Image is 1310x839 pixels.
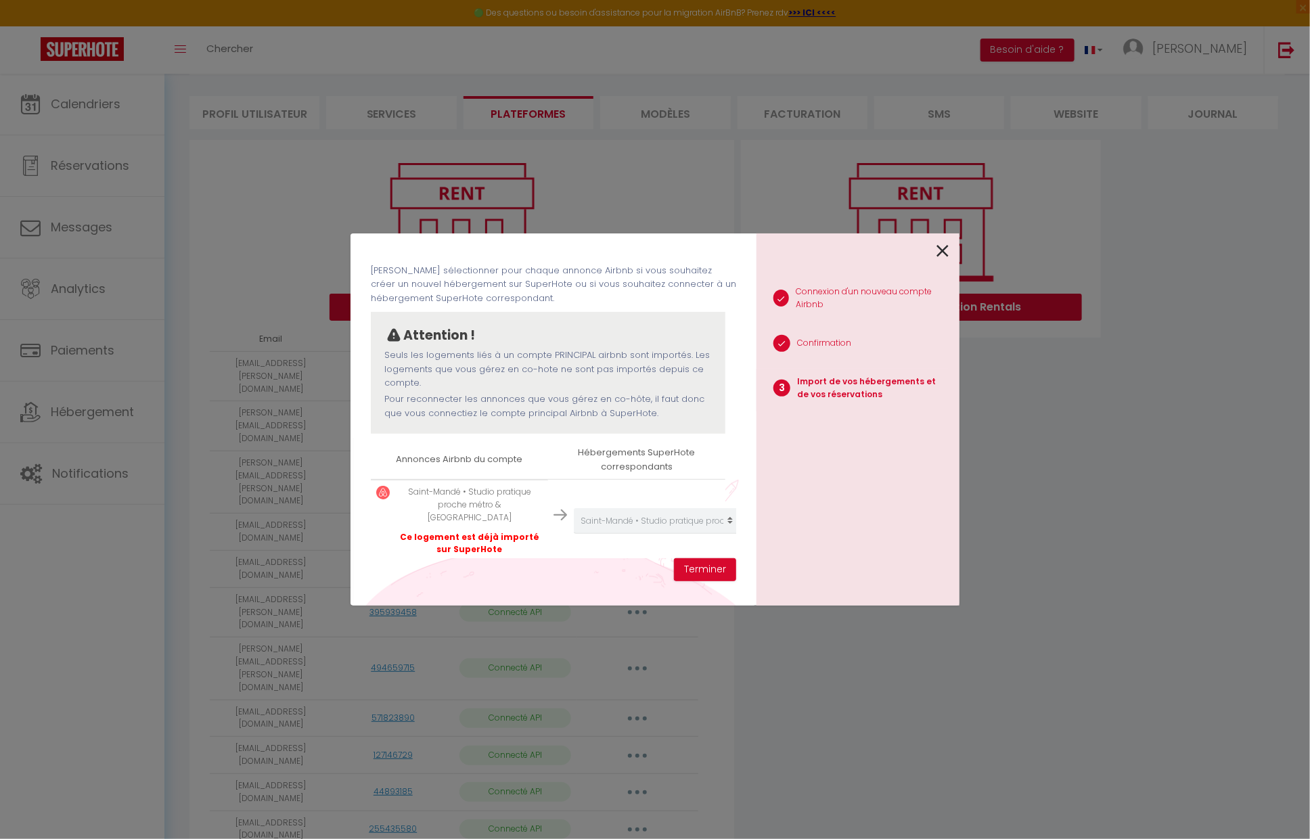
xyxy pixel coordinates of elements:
th: Hébergements SuperHote correspondants [548,440,725,479]
p: [PERSON_NAME] sélectionner pour chaque annonce Airbnb si vous souhaitez créer un nouvel hébergeme... [371,264,736,305]
p: Confirmation [797,337,851,350]
p: Connexion d'un nouveau compte Airbnb [796,286,949,311]
button: Terminer [674,558,736,581]
p: Import de vos hébergements et de vos réservations [797,376,949,401]
p: Pour reconnecter les annonces que vous gérez en co-hôte, il faut donc que vous connectiez le comp... [384,392,712,420]
p: Ce logement est déjà importé sur SuperHote [397,531,543,557]
p: Seuls les logements liés à un compte PRINCIPAL airbnb sont importés. Les logements que vous gérez... [384,348,712,390]
p: Saint-Mandé • Studio pratique proche métro & [GEOGRAPHIC_DATA] [397,486,543,524]
p: Attention ! [403,325,475,346]
span: 3 [773,380,790,396]
th: Annonces Airbnb du compte [371,440,548,479]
